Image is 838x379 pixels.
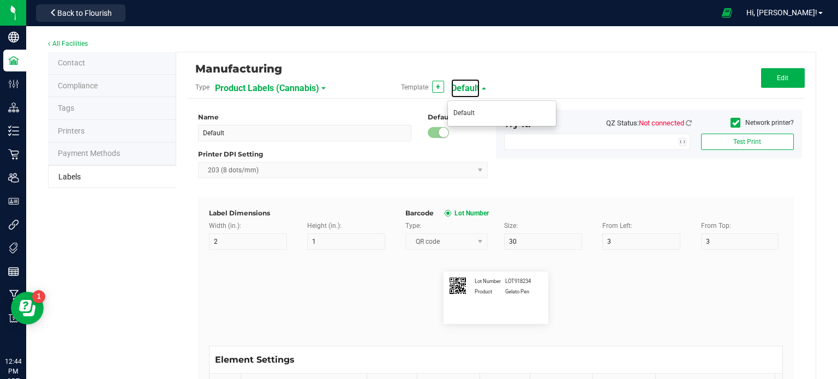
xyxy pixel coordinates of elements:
[195,78,209,97] span: Type
[504,134,690,150] span: NO DATA FOUND
[58,127,85,135] span: Printers
[639,119,684,127] span: Not connected
[215,83,319,93] a: Product Labels (Cannabis)
[432,81,444,93] submit-button: Add new template
[475,278,506,285] span: Lot Number
[198,149,488,159] div: Printer DPI Setting
[746,8,817,17] span: Hi, [PERSON_NAME]!
[58,58,85,67] span: Contact
[731,118,794,128] label: Network printer?
[8,149,19,160] inline-svg: Retail
[428,112,488,122] div: Default
[58,81,98,90] span: State Registry
[11,292,44,324] iframe: Resource center
[504,221,518,231] label: Size:
[215,352,295,368] div: Element Settings
[209,221,241,231] label: Width (in.):
[57,9,112,17] span: Back to Flourish
[8,266,19,277] inline-svg: Reports
[451,209,489,218] span: Lot Number
[450,278,466,294] img: Scan me!
[8,243,19,254] inline-svg: Tags
[215,79,319,98] span: Product Labels (Cannabis)
[32,290,45,303] iframe: Resource center unread badge
[450,278,466,294] qrcode: LOT_NUMBER_ABC123
[453,109,475,117] span: Default
[602,221,632,231] label: From Left:
[8,125,19,136] inline-svg: Inventory
[405,221,421,231] label: Type:
[761,68,805,88] button: Edit
[505,288,529,296] span: Gelato Pen
[405,208,783,218] div: Barcode
[701,221,731,231] label: From Top:
[8,102,19,113] inline-svg: Distribution
[8,32,19,43] inline-svg: Company
[715,2,739,23] span: Open Ecommerce Menu
[401,78,428,97] span: Template
[58,172,81,181] span: Label Maker
[505,278,531,285] span: LOT918234
[8,313,19,324] inline-svg: Billing
[777,74,788,82] span: Edit
[209,208,390,218] div: Label Dimensions
[307,221,342,231] label: Height (in.):
[58,149,120,158] span: Payment Methods
[8,196,19,207] inline-svg: User Roles
[48,40,88,47] a: All Facilities
[8,172,19,183] inline-svg: Users
[701,134,794,150] button: Test Print
[8,79,19,89] inline-svg: Configuration
[733,138,761,146] span: Test Print
[475,288,506,296] span: Product
[451,83,480,93] a: Default
[198,112,411,122] div: Name
[8,219,19,230] inline-svg: Integrations
[8,55,19,66] inline-svg: Facilities
[58,104,74,112] span: Tags
[451,79,480,98] span: Default
[36,4,125,22] button: Back to Flourish
[195,59,591,78] div: Manufacturing
[606,119,692,127] span: QZ Status:
[8,290,19,300] inline-svg: Manufacturing
[432,81,444,93] button: +
[436,82,440,91] span: +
